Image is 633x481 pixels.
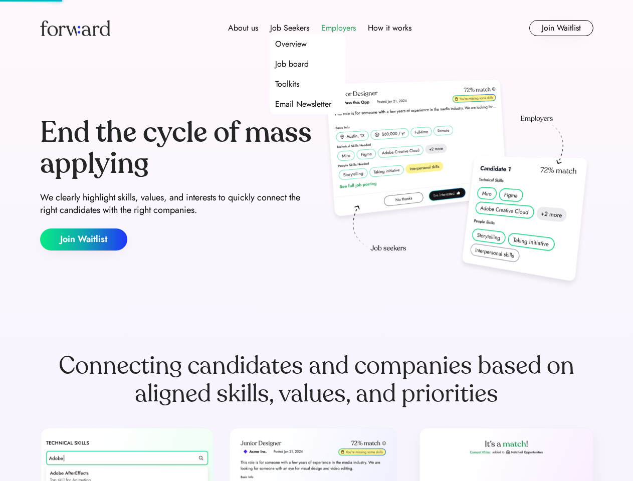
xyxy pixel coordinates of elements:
[275,98,331,110] div: Email Newsletter
[40,20,110,36] img: Forward logo
[275,58,309,70] div: Job board
[275,38,307,50] div: Overview
[40,228,127,251] button: Join Waitlist
[529,20,593,36] button: Join Waitlist
[321,22,356,34] div: Employers
[40,117,313,179] div: End the cycle of mass applying
[321,76,593,292] img: hero-image.png
[40,352,593,408] div: Connecting candidates and companies based on aligned skills, values, and priorities
[40,191,313,216] div: We clearly highlight skills, values, and interests to quickly connect the right candidates with t...
[368,22,411,34] div: How it works
[275,78,299,90] div: Toolkits
[228,22,258,34] div: About us
[270,22,309,34] div: Job Seekers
